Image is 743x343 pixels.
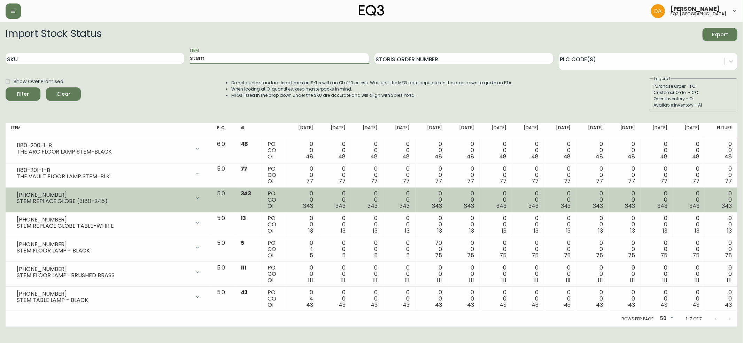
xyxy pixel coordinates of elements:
span: 75 [693,251,700,259]
div: 70 0 [421,240,442,259]
p: 1-7 of 7 [686,316,702,322]
div: 0 0 [518,141,539,160]
span: 13 [308,227,313,235]
div: STEM TABLE LAMP - BLACK [17,297,191,303]
div: 0 0 [582,166,603,185]
div: STEM REPLACE GLOBE (3180-246) [17,198,191,204]
div: THE ARC FLOOR LAMP STEM-BLACK [17,149,191,155]
span: 5 [342,251,346,259]
li: MFGs listed in the drop down under the SKU are accurate and will align with Sales Portal. [231,92,513,99]
span: 43 [628,301,635,309]
span: 75 [596,251,603,259]
span: 48 [435,153,442,161]
span: 111 [241,264,247,272]
span: 77 [596,177,603,185]
div: 0 0 [679,141,699,160]
div: 0 0 [647,240,667,259]
div: 0 0 [421,166,442,185]
legend: Legend [653,76,671,82]
td: 5.0 [211,188,235,212]
div: 0 0 [647,215,667,234]
button: Clear [46,87,81,101]
div: 0 0 [485,141,506,160]
span: 343 [400,202,410,210]
span: [PERSON_NAME] [671,6,720,12]
th: [DATE] [609,123,641,138]
li: When looking at OI quantities, keep masterpacks in mind. [231,86,513,92]
span: OI [268,276,273,284]
div: 0 0 [453,190,474,209]
div: 0 0 [389,190,410,209]
div: 0 0 [614,166,635,185]
span: 13 [598,227,603,235]
span: 13 [727,227,732,235]
span: 77 [693,177,700,185]
span: 13 [341,227,346,235]
div: 0 0 [421,265,442,283]
div: 0 0 [679,215,699,234]
span: 111 [598,276,603,284]
div: 0 0 [647,166,667,185]
th: [DATE] [448,123,480,138]
span: 111 [372,276,378,284]
div: [PHONE_NUMBER] [17,217,191,223]
div: 0 0 [711,289,732,308]
div: 0 0 [614,190,635,209]
div: [PHONE_NUMBER]STEM TABLE LAMP - BLACK [11,289,206,305]
span: 111 [405,276,410,284]
span: 111 [630,276,635,284]
span: 43 [660,301,667,309]
span: 77 [403,177,410,185]
span: 77 [435,177,442,185]
th: [DATE] [641,123,673,138]
div: 0 0 [518,289,539,308]
div: 0 0 [518,265,539,283]
div: 0 0 [614,265,635,283]
div: 0 0 [485,289,506,308]
div: [PHONE_NUMBER]STEM FLOOR LAMP - BLACK [11,240,206,255]
div: 0 0 [518,166,539,185]
div: 0 0 [647,265,667,283]
div: Open Inventory - OI [653,96,733,102]
span: 343 [561,202,571,210]
span: 343 [593,202,603,210]
div: 0 0 [582,190,603,209]
div: 0 0 [518,240,539,259]
span: 48 [725,153,732,161]
img: logo [359,5,385,16]
div: 0 0 [647,190,667,209]
span: 75 [467,251,474,259]
div: 0 0 [292,190,313,209]
span: 77 [532,177,539,185]
span: 77 [564,177,571,185]
span: 43 [403,301,410,309]
span: 48 [628,153,635,161]
span: 43 [564,301,571,309]
span: 111 [308,276,313,284]
div: 0 0 [518,190,539,209]
span: 13 [405,227,410,235]
span: 343 [496,202,506,210]
span: 111 [566,276,571,284]
span: 13 [695,227,700,235]
span: 43 [725,301,732,309]
span: 343 [528,202,539,210]
div: Purchase Order - PO [653,83,733,89]
th: [DATE] [512,123,544,138]
span: 13 [469,227,474,235]
span: 75 [532,251,539,259]
span: 5 [407,251,410,259]
span: 48 [660,153,667,161]
div: [PHONE_NUMBER]STEM REPLACE GLOBE (3180-246) [11,190,206,206]
span: 48 [564,153,571,161]
span: OI [268,227,273,235]
div: 0 0 [324,190,345,209]
span: 343 [432,202,442,210]
span: 48 [241,140,248,148]
div: 0 0 [582,289,603,308]
div: 0 0 [582,240,603,259]
span: Show Over Promised [14,78,63,85]
th: AI [235,123,262,138]
div: 0 0 [324,289,345,308]
span: 13 [437,227,442,235]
